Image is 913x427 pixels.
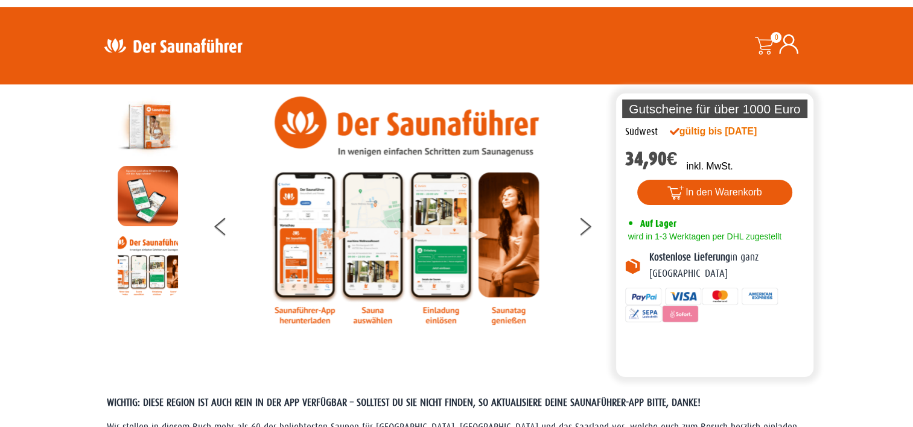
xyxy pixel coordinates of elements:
[686,159,733,174] p: inkl. MwSt.
[118,166,178,226] img: MOCKUP-iPhone_regional
[625,232,781,241] span: wird in 1-3 Werktagen per DHL zugestellt
[667,148,678,170] span: €
[118,96,178,157] img: der-saunafuehrer-2025-suedwest
[640,218,676,229] span: Auf Lager
[649,251,730,263] b: Kostenlose Lieferung
[625,124,658,140] div: Südwest
[622,100,808,118] p: Gutscheine für über 1000 Euro
[670,124,783,139] div: gültig bis [DATE]
[649,250,805,282] p: in ganz [GEOGRAPHIC_DATA]
[637,180,792,205] button: In den Warenkorb
[118,235,178,296] img: Anleitung7tn
[771,32,781,43] span: 0
[625,148,678,170] bdi: 34,90
[271,96,542,325] img: Anleitung7tn
[107,397,701,408] span: WICHTIG: DIESE REGION IST AUCH REIN IN DER APP VERFÜGBAR – SOLLTEST DU SIE NICHT FINDEN, SO AKTUA...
